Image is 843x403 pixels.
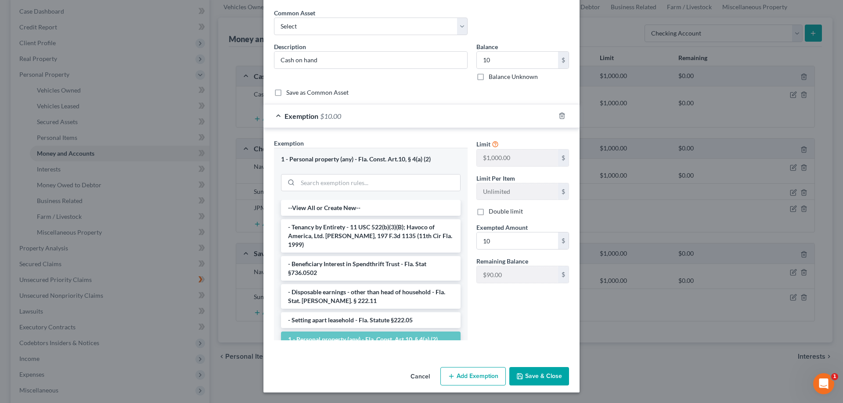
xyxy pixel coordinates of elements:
iframe: Intercom live chat [813,373,834,394]
li: --View All or Create New-- [281,200,461,216]
span: Exemption [274,139,304,147]
span: $10.00 [320,112,341,120]
div: $ [558,150,569,166]
label: Double limit [489,207,523,216]
span: Limit [476,140,490,148]
label: Remaining Balance [476,257,528,266]
input: 0.00 [477,52,558,68]
li: 1 - Personal property (any) - Fla. Const. Art.10, § 4(a) (2) [281,332,461,347]
input: 0.00 [477,232,558,249]
span: Description [274,43,306,50]
label: Save as Common Asset [286,88,349,97]
label: Balance [476,42,498,51]
input: Search exemption rules... [298,175,460,191]
li: - Setting apart leasehold - Fla. Statute §222.05 [281,312,461,328]
span: Exemption [285,112,318,120]
div: $ [558,183,569,200]
div: $ [558,52,569,68]
button: Cancel [403,368,437,385]
li: - Disposable earnings - other than head of household - Fla. Stat. [PERSON_NAME]. § 222.11 [281,284,461,309]
button: Add Exemption [440,367,506,385]
button: Save & Close [509,367,569,385]
span: Exempted Amount [476,224,528,231]
div: $ [558,232,569,249]
div: $ [558,266,569,283]
input: Describe... [274,52,467,68]
li: - Tenancy by Entirety - 11 USC 522(b)(3)(B); Havoco of America, Ltd. [PERSON_NAME], 197 F.3d 1135... [281,219,461,253]
input: -- [477,183,558,200]
label: Limit Per Item [476,174,515,183]
li: - Beneficiary Interest in Spendthrift Trust - Fla. Stat §736.0502 [281,256,461,281]
div: 1 - Personal property (any) - Fla. Const. Art.10, § 4(a) (2) [281,155,461,164]
input: -- [477,150,558,166]
span: 1 [831,373,838,380]
label: Common Asset [274,8,315,18]
input: -- [477,266,558,283]
label: Balance Unknown [489,72,538,81]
